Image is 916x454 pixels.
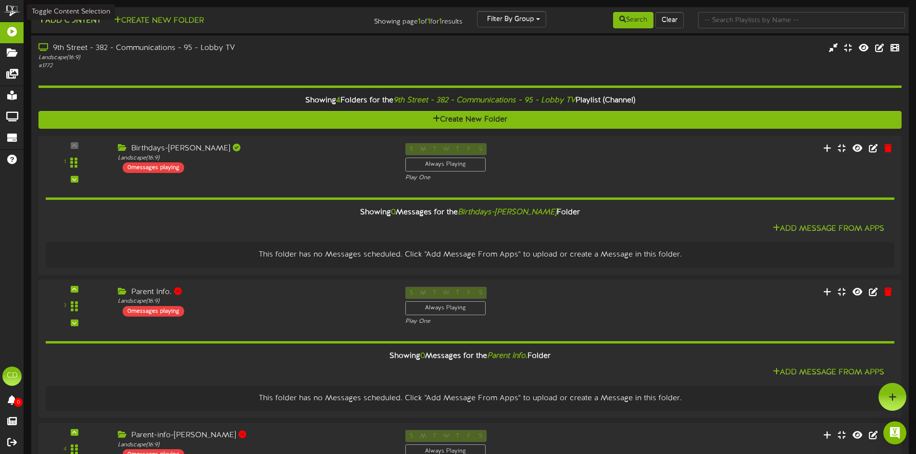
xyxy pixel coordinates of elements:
[323,11,470,27] div: Showing page of for results
[38,62,389,70] div: # 1772
[118,143,391,154] div: Birthdays-[PERSON_NAME]
[111,15,207,27] button: Create New Folder
[2,367,22,386] div: CD
[405,158,486,172] div: Always Playing
[53,249,887,260] div: This folder has no Messages scheduled. Click "Add Message From Apps" to upload or create a Messag...
[405,174,607,182] div: Play One
[118,297,391,306] div: Landscape ( 16:9 )
[38,43,389,54] div: 9th Street - 382 - Communications - 95 - Lobby TV
[427,17,430,26] strong: 1
[458,208,557,217] i: Birthdays-[PERSON_NAME]
[420,352,425,360] span: 0
[698,12,905,28] input: -- Search Playlists by Name --
[118,154,391,162] div: Landscape ( 16:9 )
[38,202,902,223] div: Showing Messages for the Folder
[393,96,576,105] i: 9th Street - 382 - Communications - 95 - Lobby TV
[14,398,23,407] span: 0
[883,421,906,444] div: Open Intercom Messenger
[655,12,684,28] button: Clear
[477,11,546,27] button: Filter By Group
[53,393,887,404] div: This folder has no Messages scheduled. Click "Add Message From Apps" to upload or create a Messag...
[118,287,391,298] div: Parent Info.
[336,96,340,105] span: 4
[123,306,184,317] div: 0 messages playing
[38,346,902,367] div: Showing Messages for the Folder
[118,430,391,441] div: Parent-info-[PERSON_NAME]
[613,12,653,28] button: Search
[38,54,389,62] div: Landscape ( 16:9 )
[770,367,887,379] button: Add Message From Apps
[123,162,184,173] div: 0 messages playing
[391,208,396,217] span: 0
[418,17,421,26] strong: 1
[405,301,486,315] div: Always Playing
[38,111,902,129] button: Create New Folder
[118,441,391,449] div: Landscape ( 16:9 )
[35,15,104,27] button: Add Content
[405,318,607,326] div: Play One
[770,223,887,235] button: Add Message From Apps
[487,352,527,360] i: Parent Info.
[31,90,909,111] div: Showing Folders for the Playlist (Channel)
[439,17,442,26] strong: 1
